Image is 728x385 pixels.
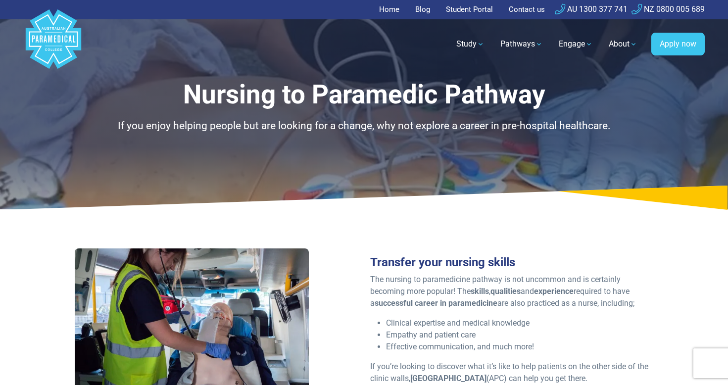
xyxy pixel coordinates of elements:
a: Engage [553,30,599,58]
strong: experience [534,287,574,296]
strong: qualities [490,287,521,296]
a: Study [450,30,490,58]
h3: Transfer your nursing skills [370,255,654,270]
h1: Nursing to Paramedic Pathway [75,79,654,110]
a: Pathways [494,30,549,58]
li: Effective communication, and much more! [386,341,654,353]
a: NZ 0800 005 689 [631,4,705,14]
strong: successful career [375,298,438,308]
strong: in paramedicine [440,298,497,308]
li: Empathy and patient care [386,329,654,341]
p: The nursing to paramedicine pathway is not uncommon and is certainly becoming more popular! The ,... [370,274,654,309]
strong: [GEOGRAPHIC_DATA] [410,374,486,383]
p: If you enjoy helping people but are looking for a change, why not explore a career in pre-hospita... [75,118,654,134]
strong: skills [471,287,489,296]
a: Apply now [651,33,705,55]
a: AU 1300 377 741 [555,4,628,14]
li: Clinical expertise and medical knowledge [386,317,654,329]
p: If you’re looking to discover what it’s like to help patients on the other side of the clinic wal... [370,361,654,385]
a: About [603,30,643,58]
a: Australian Paramedical College [24,19,83,69]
